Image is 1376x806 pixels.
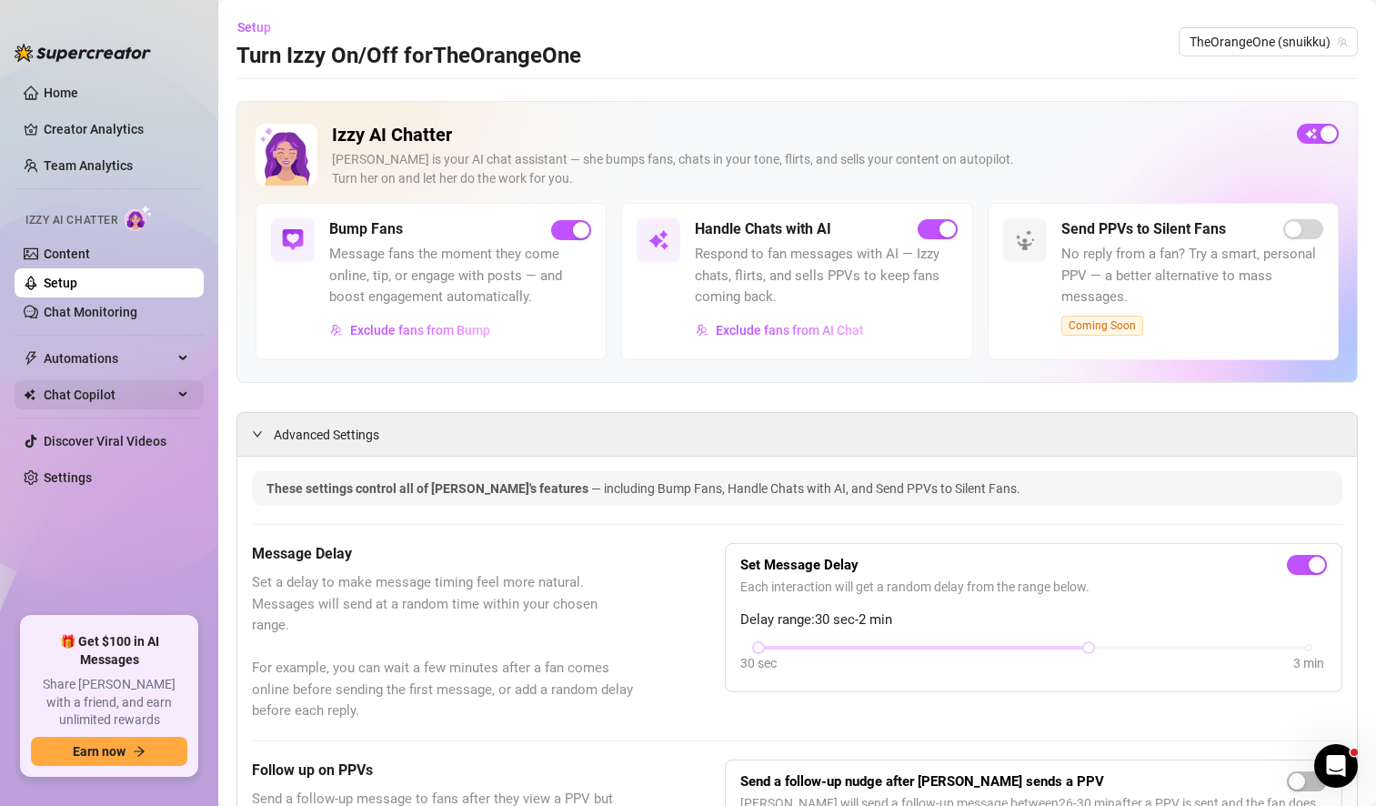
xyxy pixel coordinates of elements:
[31,737,187,766] button: Earn nowarrow-right
[282,229,304,251] img: svg%3e
[44,158,133,173] a: Team Analytics
[1014,229,1036,251] img: svg%3e
[237,20,271,35] span: Setup
[716,323,864,338] span: Exclude fans from AI Chat
[1337,36,1348,47] span: team
[31,676,187,730] span: Share [PERSON_NAME] with a friend, and earn unlimited rewards
[740,653,777,673] div: 30 sec
[329,218,403,240] h5: Bump Fans
[256,124,317,186] img: Izzy AI Chatter
[696,324,708,337] img: svg%3e
[1061,244,1323,308] span: No reply from a fan? Try a smart, personal PPV — a better alternative to mass messages.
[1190,28,1347,55] span: TheOrangeOne (snuikku)
[330,324,343,337] img: svg%3e
[252,424,274,444] div: expanded
[44,86,78,100] a: Home
[695,316,865,345] button: Exclude fans from AI Chat
[236,13,286,42] button: Setup
[252,543,634,565] h5: Message Delay
[350,323,490,338] span: Exclude fans from Bump
[1314,744,1358,788] iframe: Intercom live chat
[740,773,1104,790] strong: Send a follow-up nudge after [PERSON_NAME] sends a PPV
[252,428,263,439] span: expanded
[591,481,1020,496] span: — including Bump Fans, Handle Chats with AI, and Send PPVs to Silent Fans.
[740,610,1327,631] span: Delay range: 30 sec - 2 min
[44,344,173,373] span: Automations
[648,229,669,251] img: svg%3e
[44,434,166,448] a: Discover Viral Videos
[266,481,591,496] span: These settings control all of [PERSON_NAME]'s features
[73,744,126,759] span: Earn now
[44,470,92,485] a: Settings
[44,115,189,144] a: Creator Analytics
[44,305,137,319] a: Chat Monitoring
[332,150,1282,188] div: [PERSON_NAME] is your AI chat assistant — she bumps fans, chats in your tone, flirts, and sells y...
[24,388,35,401] img: Chat Copilot
[329,316,491,345] button: Exclude fans from Bump
[1061,316,1143,336] span: Coming Soon
[274,425,379,445] span: Advanced Settings
[740,577,1327,597] span: Each interaction will get a random delay from the range below.
[332,124,1282,146] h2: Izzy AI Chatter
[1061,218,1226,240] h5: Send PPVs to Silent Fans
[1293,653,1324,673] div: 3 min
[133,745,146,758] span: arrow-right
[24,351,38,366] span: thunderbolt
[740,557,859,573] strong: Set Message Delay
[44,247,90,261] a: Content
[695,218,831,240] h5: Handle Chats with AI
[44,380,173,409] span: Chat Copilot
[252,572,634,722] span: Set a delay to make message timing feel more natural. Messages will send at a random time within ...
[44,276,77,290] a: Setup
[236,42,581,71] h3: Turn Izzy On/Off for TheOrangeOne
[25,212,117,229] span: Izzy AI Chatter
[252,760,634,781] h5: Follow up on PPVs
[329,244,591,308] span: Message fans the moment they come online, tip, or engage with posts — and boost engagement automa...
[695,244,957,308] span: Respond to fan messages with AI — Izzy chats, flirts, and sells PPVs to keep fans coming back.
[125,205,153,231] img: AI Chatter
[15,44,151,62] img: logo-BBDzfeDw.svg
[31,633,187,669] span: 🎁 Get $100 in AI Messages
